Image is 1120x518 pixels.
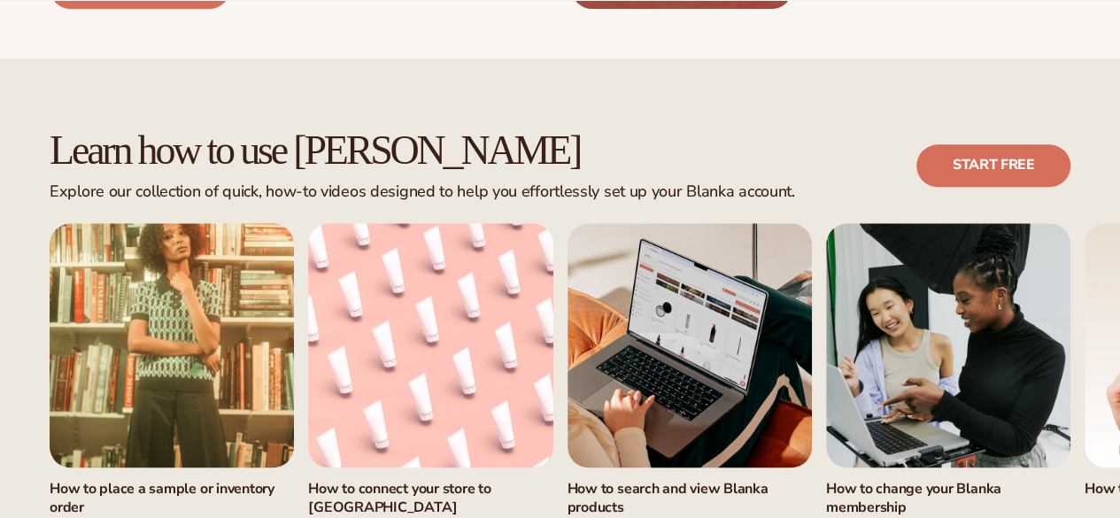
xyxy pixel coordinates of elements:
h3: How to search and view Blanka products [568,480,812,517]
h3: How to place a sample or inventory order [50,480,294,517]
div: Explore our collection of quick, how-to videos designed to help you effortlessly set up your Blan... [50,182,848,202]
h3: How to change your Blanka membership [826,480,1070,517]
h3: How to connect your store to [GEOGRAPHIC_DATA] [308,480,552,517]
a: Start free [916,144,1070,187]
h2: Learn how to use [PERSON_NAME] [50,129,848,172]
